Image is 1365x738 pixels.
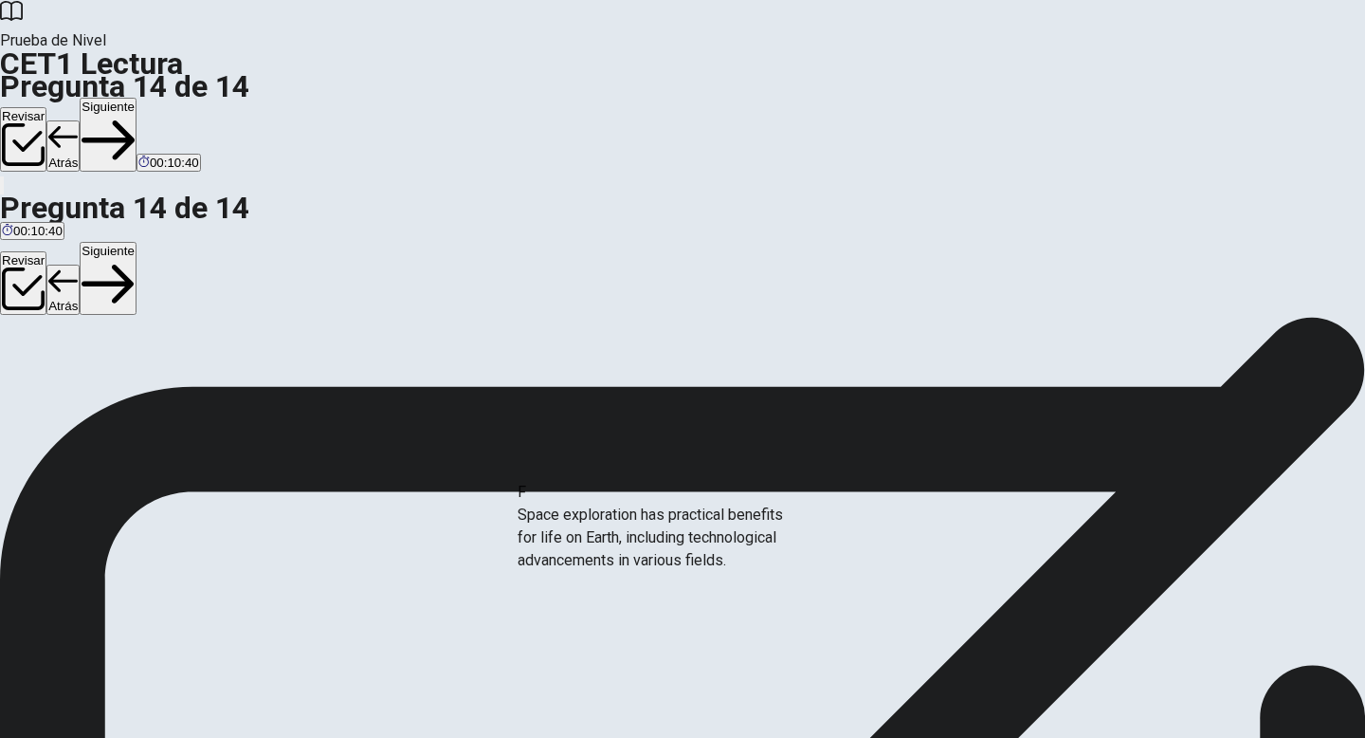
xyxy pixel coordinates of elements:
button: Siguiente [80,242,136,316]
button: Atrás [46,265,80,315]
button: 00:10:40 [136,154,201,172]
button: Atrás [46,120,80,171]
span: 00:10:40 [13,224,63,238]
button: Siguiente [80,98,136,172]
span: 00:10:40 [150,156,199,170]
